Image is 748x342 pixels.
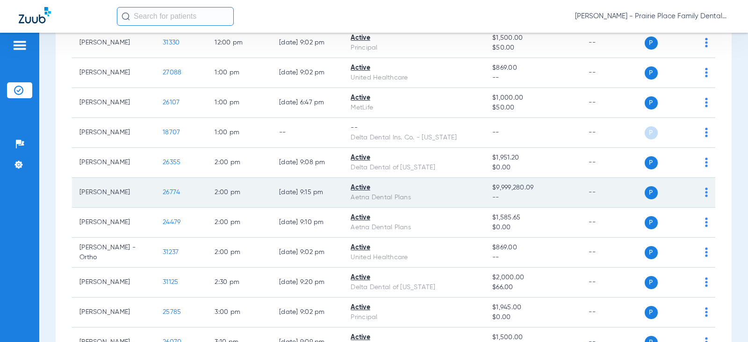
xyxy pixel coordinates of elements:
td: 2:00 PM [207,208,272,238]
td: -- [581,58,644,88]
td: [DATE] 9:02 PM [272,28,343,58]
span: $1,945.00 [492,303,574,313]
td: -- [581,238,644,268]
div: Active [351,93,477,103]
img: group-dot-blue.svg [705,38,708,47]
td: [PERSON_NAME] [72,178,155,208]
div: Delta Dental of [US_STATE] [351,283,477,292]
div: Active [351,183,477,193]
td: [DATE] 9:15 PM [272,178,343,208]
span: $9,999,280.09 [492,183,574,193]
div: Active [351,273,477,283]
span: 25785 [163,309,181,315]
td: [DATE] 9:02 PM [272,238,343,268]
td: -- [272,118,343,148]
span: P [645,156,658,169]
span: $869.00 [492,243,574,253]
span: $0.00 [492,163,574,173]
span: $869.00 [492,63,574,73]
span: P [645,246,658,259]
span: -- [492,193,574,203]
td: 2:00 PM [207,178,272,208]
img: group-dot-blue.svg [705,277,708,287]
span: P [645,126,658,139]
div: Principal [351,43,477,53]
td: 2:00 PM [207,238,272,268]
td: -- [581,208,644,238]
span: 31330 [163,39,180,46]
div: Aetna Dental Plans [351,223,477,233]
td: [PERSON_NAME] [72,268,155,298]
div: MetLife [351,103,477,113]
td: [PERSON_NAME] [72,148,155,178]
span: P [645,96,658,109]
img: group-dot-blue.svg [705,307,708,317]
div: Delta Dental of [US_STATE] [351,163,477,173]
td: 2:00 PM [207,148,272,178]
td: -- [581,118,644,148]
td: 12:00 PM [207,28,272,58]
span: 31237 [163,249,179,255]
div: Active [351,243,477,253]
td: [DATE] 9:10 PM [272,208,343,238]
div: Aetna Dental Plans [351,193,477,203]
img: group-dot-blue.svg [705,68,708,77]
span: $66.00 [492,283,574,292]
span: 26774 [163,189,180,196]
td: -- [581,178,644,208]
td: [PERSON_NAME] [72,88,155,118]
span: 26355 [163,159,180,166]
td: -- [581,28,644,58]
div: United Healthcare [351,73,477,83]
span: 18707 [163,129,180,136]
td: [PERSON_NAME] [72,118,155,148]
input: Search for patients [117,7,234,26]
span: $50.00 [492,103,574,113]
td: [PERSON_NAME] [72,208,155,238]
span: P [645,36,658,50]
img: group-dot-blue.svg [705,218,708,227]
span: $1,000.00 [492,93,574,103]
span: $2,000.00 [492,273,574,283]
div: Active [351,213,477,223]
span: 27088 [163,69,181,76]
td: [DATE] 9:20 PM [272,268,343,298]
td: 1:00 PM [207,118,272,148]
td: [DATE] 9:02 PM [272,58,343,88]
span: 31125 [163,279,178,285]
span: $1,951.20 [492,153,574,163]
span: 24479 [163,219,180,226]
td: 3:00 PM [207,298,272,327]
img: group-dot-blue.svg [705,128,708,137]
div: -- [351,123,477,133]
td: [DATE] 9:02 PM [272,298,343,327]
img: hamburger-icon [12,40,27,51]
img: group-dot-blue.svg [705,98,708,107]
div: United Healthcare [351,253,477,262]
td: [DATE] 6:47 PM [272,88,343,118]
span: P [645,216,658,229]
img: group-dot-blue.svg [705,247,708,257]
div: Active [351,33,477,43]
span: -- [492,129,499,136]
div: Principal [351,313,477,322]
span: 26107 [163,99,180,106]
td: [PERSON_NAME] [72,298,155,327]
img: Search Icon [122,12,130,21]
td: [DATE] 9:08 PM [272,148,343,178]
td: 1:00 PM [207,58,272,88]
td: [PERSON_NAME] -Ortho [72,238,155,268]
div: Active [351,153,477,163]
td: [PERSON_NAME] [72,58,155,88]
span: P [645,306,658,319]
div: Active [351,63,477,73]
span: $0.00 [492,313,574,322]
span: $1,500.00 [492,33,574,43]
div: Active [351,303,477,313]
td: [PERSON_NAME] [72,28,155,58]
td: -- [581,148,644,178]
span: P [645,276,658,289]
img: group-dot-blue.svg [705,188,708,197]
span: -- [492,73,574,83]
td: -- [581,88,644,118]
